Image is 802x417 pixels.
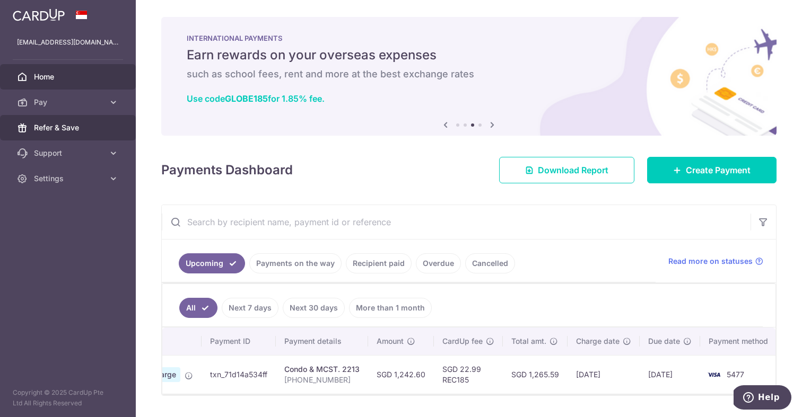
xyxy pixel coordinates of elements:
td: SGD 1,242.60 [368,355,434,394]
a: Download Report [499,157,634,183]
a: Next 30 days [283,298,345,318]
span: Due date [648,336,680,347]
td: [DATE] [568,355,640,394]
span: Support [34,148,104,158]
span: Pay [34,97,104,108]
a: Payments on the way [249,253,342,273]
th: Payment ID [202,327,276,355]
span: Home [34,72,104,82]
a: Read more on statuses [668,256,763,267]
span: CardUp fee [442,336,483,347]
a: All [179,298,217,318]
a: Use codeGLOBE185for 1.85% fee. [187,93,325,104]
td: txn_71d14a534ff [202,355,276,394]
span: Read more on statuses [668,256,753,267]
a: Create Payment [647,157,777,183]
div: Condo & MCST. 2213 [284,364,360,375]
a: More than 1 month [349,298,432,318]
span: 5477 [727,370,744,379]
p: INTERNATIONAL PAYMENTS [187,34,751,42]
a: Next 7 days [222,298,278,318]
span: Download Report [538,164,608,176]
td: SGD 22.99 REC185 [434,355,503,394]
span: Settings [34,173,104,184]
span: Total amt. [511,336,546,347]
p: [EMAIL_ADDRESS][DOMAIN_NAME] [17,37,119,48]
input: Search by recipient name, payment id or reference [162,205,751,239]
h4: Payments Dashboard [161,161,293,180]
td: [DATE] [640,355,700,394]
a: Overdue [416,253,461,273]
iframe: Opens a widget where you can find more information [734,385,791,412]
h5: Earn rewards on your overseas expenses [187,47,751,64]
span: Amount [377,336,404,347]
span: Create Payment [686,164,751,176]
a: Cancelled [465,253,515,273]
img: International Payment Banner [161,17,777,136]
th: Payment details [276,327,368,355]
span: Refer & Save [34,122,104,133]
span: Charge date [576,336,620,347]
td: SGD 1,265.59 [503,355,568,394]
a: Upcoming [179,253,245,273]
img: Bank Card [703,368,725,381]
a: Recipient paid [346,253,412,273]
img: CardUp [13,8,65,21]
p: [PHONE_NUMBER] [284,375,360,385]
h6: such as school fees, rent and more at the best exchange rates [187,68,751,81]
th: Payment method [700,327,781,355]
b: GLOBE185 [225,93,268,104]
